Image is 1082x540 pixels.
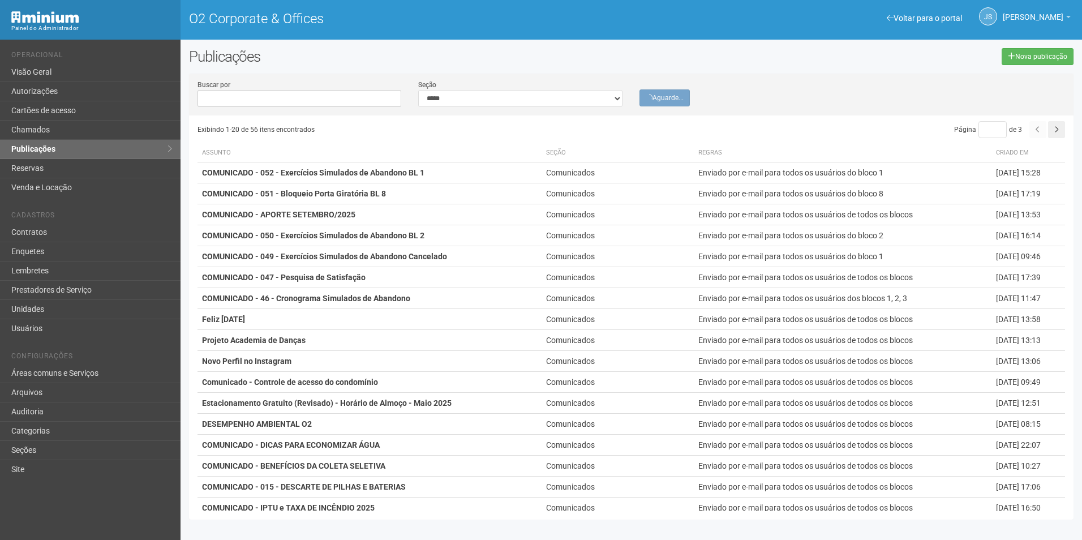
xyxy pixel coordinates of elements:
strong: COMUNICADO - BENEFÍCIOS DA COLETA SELETIVA [202,461,385,470]
td: Enviado por e-mail para todos os usuários do bloco 1 [694,246,991,267]
strong: Estacionamento Gratuito (Revisado) - Horário de Almoço - Maio 2025 [202,398,452,408]
td: Enviado por e-mail para todos os usuários de todos os blocos [694,456,991,477]
td: Comunicados [542,372,694,393]
td: Comunicados [542,162,694,183]
label: Buscar por [197,80,230,90]
td: Comunicados [542,477,694,498]
td: [DATE] 16:14 [991,225,1065,246]
td: Enviado por e-mail para todos os usuários dos blocos 1, 2, 3 [694,288,991,309]
span: Página de 3 [954,126,1022,134]
td: Comunicados [542,288,694,309]
strong: DESEMPENHO AMBIENTAL O2 [202,419,312,428]
strong: Projeto Academia de Danças [202,336,306,345]
td: Enviado por e-mail para todos os usuários de todos os blocos [694,330,991,351]
li: Cadastros [11,211,172,223]
a: [PERSON_NAME] [1003,14,1071,23]
td: Enviado por e-mail para todos os usuários do bloco 1 [694,162,991,183]
td: [DATE] 22:07 [991,435,1065,456]
strong: COMUNICADO - IPTU e TAXA DE INCÊNDIO 2025 [202,503,375,512]
td: Comunicados [542,246,694,267]
td: Comunicados [542,330,694,351]
h1: O2 Corporate & Offices [189,11,623,26]
td: Enviado por e-mail para todos os usuários de todos os blocos [694,435,991,456]
td: Enviado por e-mail para todos os usuários do bloco 2 [694,225,991,246]
a: JS [979,7,997,25]
strong: COMUNICADO - 015 - DESCARTE DE PILHAS E BATERIAS [202,482,406,491]
td: [DATE] 09:49 [991,372,1065,393]
label: Seção [418,80,436,90]
td: [DATE] 09:46 [991,246,1065,267]
li: Operacional [11,51,172,63]
td: Comunicados [542,225,694,246]
td: Comunicados [542,414,694,435]
span: Jeferson Souza [1003,2,1063,22]
td: Enviado por e-mail para todos os usuários de todos os blocos [694,414,991,435]
a: Nova publicação [1002,48,1074,65]
td: [DATE] 12:51 [991,393,1065,414]
th: Assunto [197,144,542,162]
td: [DATE] 15:28 [991,162,1065,183]
td: Enviado por e-mail para todos os usuários de todos os blocos [694,393,991,414]
td: Comunicados [542,183,694,204]
td: Comunicados [542,393,694,414]
strong: COMUNICADO - 052 - Exercícios Simulados de Abandono BL 1 [202,168,424,177]
strong: Feliz [DATE] [202,315,245,324]
td: Comunicados [542,435,694,456]
td: [DATE] 08:15 [991,414,1065,435]
td: Comunicados [542,204,694,225]
td: [DATE] 10:27 [991,456,1065,477]
h2: Publicações [189,48,548,65]
strong: COMUNICADO - 047 - Pesquisa de Satisfação [202,273,366,282]
td: Enviado por e-mail para todos os usuários de todos os blocos [694,204,991,225]
td: [DATE] 17:39 [991,267,1065,288]
th: Regras [694,144,991,162]
strong: Comunicado - Controle de acesso do condomínio [202,378,378,387]
td: [DATE] 11:47 [991,288,1065,309]
td: Comunicados [542,309,694,330]
td: Comunicados [542,267,694,288]
td: [DATE] 17:06 [991,477,1065,498]
td: Enviado por e-mail para todos os usuários de todos os blocos [694,267,991,288]
strong: COMUNICADO - 050 - Exercícios Simulados de Abandono BL 2 [202,231,424,240]
strong: COMUNICADO - 049 - Exercícios Simulados de Abandono Cancelado [202,252,447,261]
td: Enviado por e-mail para todos os usuários de todos os blocos [694,309,991,330]
td: Comunicados [542,456,694,477]
th: Seção [542,144,694,162]
td: [DATE] 13:06 [991,351,1065,372]
a: Voltar para o portal [887,14,962,23]
td: [DATE] 13:58 [991,309,1065,330]
strong: COMUNICADO - DICAS PARA ECONOMIZAR ÁGUA [202,440,380,449]
td: [DATE] 13:13 [991,330,1065,351]
div: Exibindo 1-20 de 56 itens encontrados [197,121,632,138]
td: [DATE] 13:53 [991,204,1065,225]
td: Comunicados [542,351,694,372]
div: Painel do Administrador [11,23,172,33]
strong: COMUNICADO - 051 - Bloqueio Porta Giratória BL 8 [202,189,386,198]
strong: COMUNICADO - 46 - Cronograma Simulados de Abandono [202,294,410,303]
td: Enviado por e-mail para todos os usuários de todos os blocos [694,498,991,518]
img: Minium [11,11,79,23]
td: Enviado por e-mail para todos os usuários de todos os blocos [694,477,991,498]
td: Enviado por e-mail para todos os usuários do bloco 8 [694,183,991,204]
td: Enviado por e-mail para todos os usuários de todos os blocos [694,372,991,393]
th: Criado em [991,144,1065,162]
li: Configurações [11,352,172,364]
td: [DATE] 17:19 [991,183,1065,204]
td: [DATE] 16:50 [991,498,1065,518]
strong: COMUNICADO - APORTE SETEMBRO/2025 [202,210,355,219]
td: Comunicados [542,498,694,518]
strong: Novo Perfil no Instagram [202,357,291,366]
td: Enviado por e-mail para todos os usuários de todos os blocos [694,351,991,372]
